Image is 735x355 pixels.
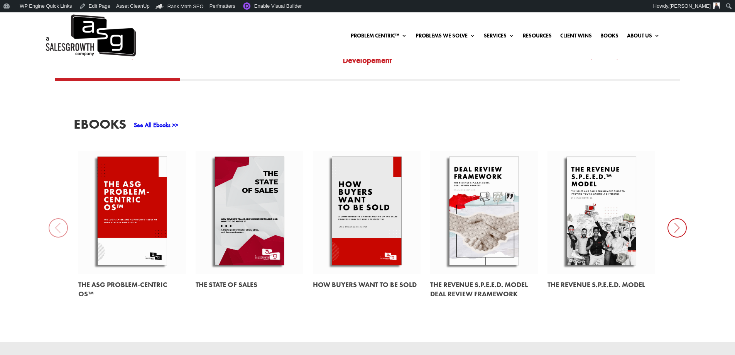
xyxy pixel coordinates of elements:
a: Case studies & Testimonials [430,42,555,78]
span: [PERSON_NAME] [669,3,711,9]
a: How to Sell [180,42,305,78]
a: About Us [627,33,660,41]
span: Rank Math SEO [167,3,204,9]
div: Domain: [DOMAIN_NAME] [20,20,85,26]
img: tab_domain_overview_orange.svg [21,49,27,55]
a: Resources [523,33,552,41]
img: tab_keywords_by_traffic_grey.svg [77,49,83,55]
a: Services [484,33,514,41]
a: Prospecting & Business Developement [305,42,430,78]
a: Problem Centric™ [351,33,407,41]
a: See All Ebooks >> [134,121,178,129]
a: Leadership [55,42,180,78]
a: Gap Selling Resources [555,42,680,78]
img: logo_orange.svg [12,12,19,19]
a: A Sales Growth Company Logo [44,12,136,59]
div: Domain Overview [29,49,69,54]
h3: EBooks [74,117,126,135]
img: website_grey.svg [12,20,19,26]
a: Client Wins [560,33,592,41]
div: Keywords by Traffic [85,49,130,54]
a: Books [600,33,618,41]
div: v 4.0.25 [22,12,38,19]
img: ASG Co. Logo [44,12,136,59]
a: Problems We Solve [416,33,475,41]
